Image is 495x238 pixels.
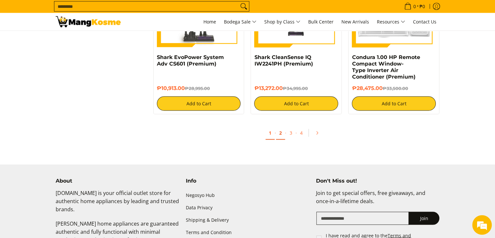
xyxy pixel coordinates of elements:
button: Add to Cart [157,97,241,111]
h6: ₱10,913.00 [157,85,241,92]
a: Negosyo Hub [186,189,309,201]
span: New Arrivals [341,19,369,25]
button: Add to Cart [352,97,436,111]
a: Condura 1.00 HP Remote Compact Window-Type Inverter Air Conditioner (Premium) [352,54,420,80]
a: New Arrivals [338,13,372,31]
a: Shop by Class [261,13,304,31]
span: · [285,130,286,136]
span: 0 [412,4,417,9]
button: Search [239,2,249,11]
a: Shark CleanSense IQ IW2241PH (Premium) [254,54,313,67]
a: Data Privacy [186,201,309,214]
h4: Info [186,178,309,184]
div: Chat with us now [34,37,109,45]
a: Resources [374,13,408,31]
a: Home [200,13,219,31]
del: ₱28,995.00 [185,86,210,91]
a: 1 [266,126,275,140]
span: · [296,130,297,136]
a: 3 [286,126,296,139]
h6: ₱28,475.00 [352,85,436,92]
ul: Pagination [150,124,443,145]
img: Premium Deals: Best Premium Home Appliances Sale l Mang Kosme [56,16,121,27]
nav: Main Menu [127,13,440,31]
button: Add to Cart [254,97,338,111]
span: Bulk Center [308,19,334,25]
span: Resources [377,18,405,26]
span: · [275,130,276,136]
span: We're online! [38,75,90,141]
a: Bulk Center [305,13,337,31]
h6: ₱13,272.00 [254,85,338,92]
span: Contact Us [413,19,436,25]
span: Home [203,19,216,25]
a: Shark EvoPower System Adv CS601 (Premium) [157,54,224,67]
span: ₱0 [419,4,426,9]
a: Contact Us [410,13,440,31]
span: Bodega Sale [224,18,256,26]
h4: Don't Miss out! [316,178,439,184]
del: ₱34,995.00 [282,86,308,91]
button: Join [408,212,439,225]
p: [DOMAIN_NAME] is your official outlet store for authentic home appliances by leading and trusted ... [56,189,179,220]
p: Join to get special offers, free giveaways, and once-in-a-lifetime deals. [316,189,439,212]
span: Shop by Class [264,18,300,26]
h4: About [56,178,179,184]
span: • [402,3,427,10]
del: ₱33,500.00 [382,86,408,91]
a: 4 [297,126,306,139]
textarea: Type your message and hit 'Enter' [3,164,124,187]
a: 2 [276,126,285,140]
a: Bodega Sale [221,13,260,31]
div: Minimize live chat window [107,3,122,19]
a: Shipping & Delivery [186,214,309,226]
